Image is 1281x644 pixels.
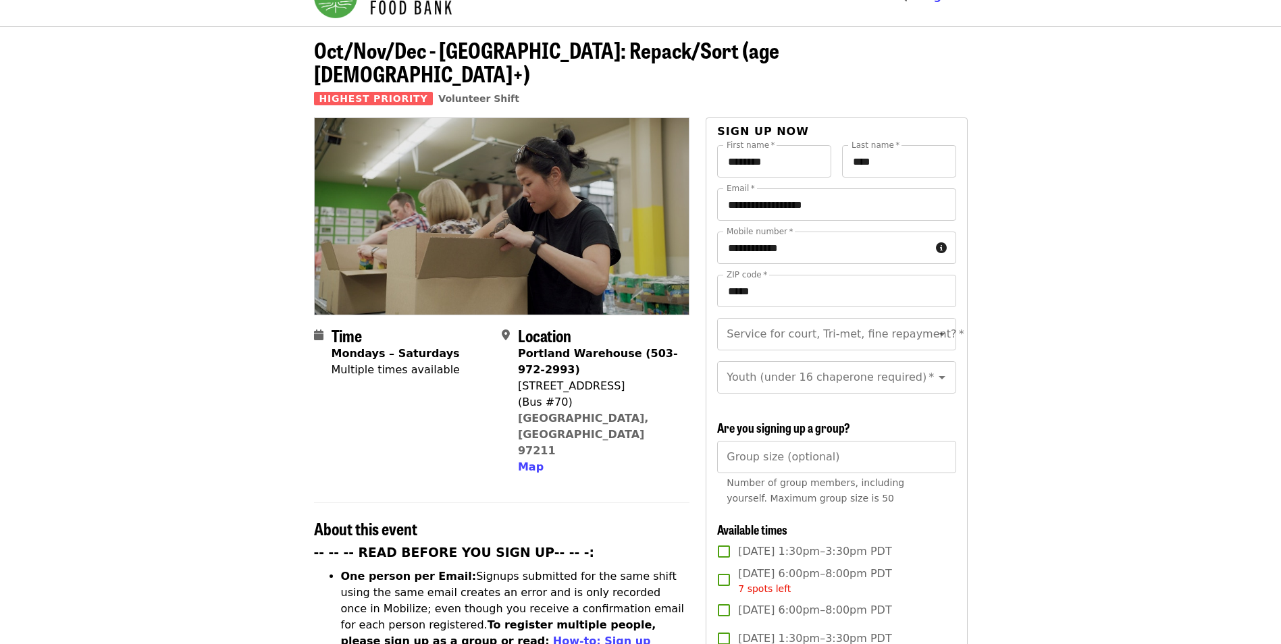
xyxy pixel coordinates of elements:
label: First name [727,141,775,149]
input: Email [717,188,956,221]
input: Mobile number [717,232,930,264]
span: Available times [717,520,787,538]
span: About this event [314,516,417,540]
span: Oct/Nov/Dec - [GEOGRAPHIC_DATA]: Repack/Sort (age [DEMOGRAPHIC_DATA]+) [314,34,779,89]
strong: Mondays – Saturdays [332,347,460,360]
span: 7 spots left [738,583,791,594]
button: Open [933,368,951,387]
span: Highest Priority [314,92,434,105]
strong: One person per Email: [341,570,477,583]
div: Multiple times available [332,362,460,378]
label: Last name [852,141,899,149]
img: Oct/Nov/Dec - Portland: Repack/Sort (age 8+) organized by Oregon Food Bank [315,118,689,314]
div: [STREET_ADDRESS] [518,378,679,394]
span: Are you signing up a group? [717,419,850,436]
span: Time [332,323,362,347]
label: Mobile number [727,227,793,236]
label: ZIP code [727,271,767,279]
a: [GEOGRAPHIC_DATA], [GEOGRAPHIC_DATA] 97211 [518,412,649,457]
i: calendar icon [314,329,323,342]
div: (Bus #70) [518,394,679,410]
a: Volunteer Shift [438,93,519,104]
button: Open [933,325,951,344]
i: circle-info icon [936,242,947,254]
span: Map [518,460,544,473]
span: [DATE] 6:00pm–8:00pm PDT [738,602,891,618]
input: ZIP code [717,275,956,307]
button: Map [518,459,544,475]
span: Location [518,323,571,347]
strong: -- -- -- READ BEFORE YOU SIGN UP-- -- -: [314,545,595,560]
input: First name [717,145,831,178]
span: [DATE] 1:30pm–3:30pm PDT [738,543,891,560]
span: [DATE] 6:00pm–8:00pm PDT [738,566,891,596]
label: Email [727,184,755,192]
input: Last name [842,145,956,178]
span: Sign up now [717,125,809,138]
input: [object Object] [717,441,956,473]
strong: Portland Warehouse (503-972-2993) [518,347,678,376]
span: Number of group members, including yourself. Maximum group size is 50 [727,477,904,504]
i: map-marker-alt icon [502,329,510,342]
